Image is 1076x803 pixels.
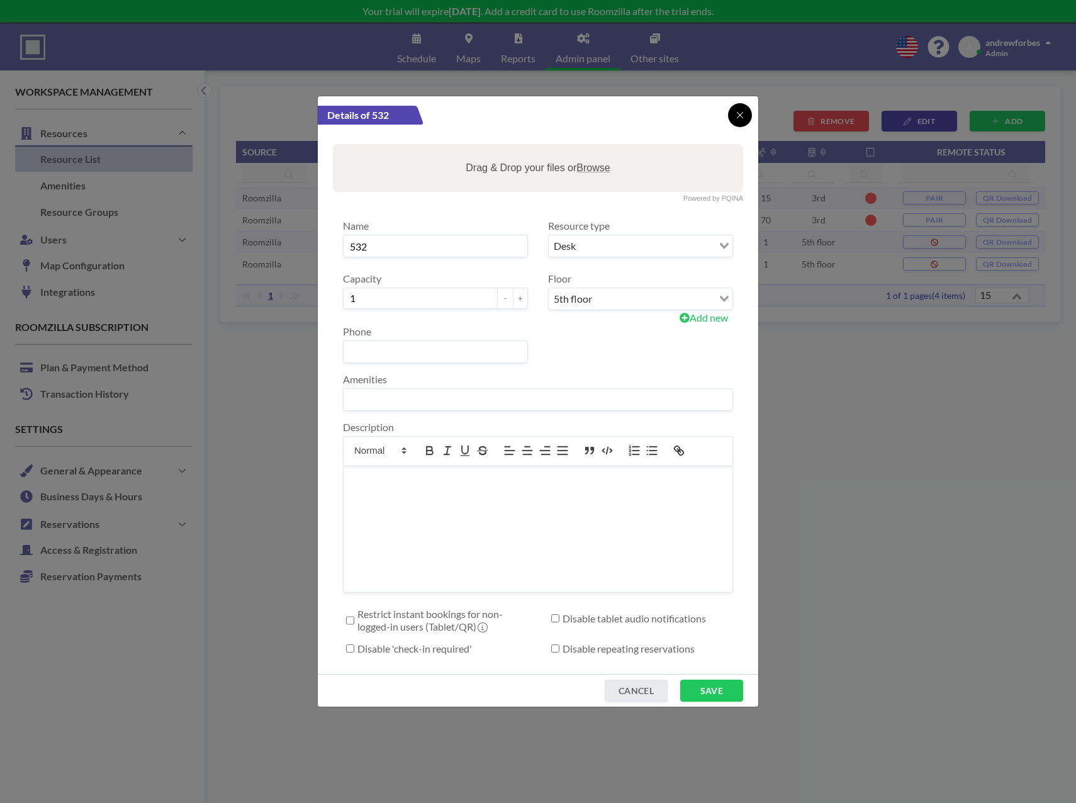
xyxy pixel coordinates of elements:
label: Description [343,421,394,434]
a: Powered by PQINA [683,196,743,201]
input: Search for option [596,291,712,307]
div: Search for option [549,235,732,257]
div: Search for option [344,389,732,410]
div: Search for option [549,288,732,310]
span: Add new [680,312,728,323]
label: Disable tablet audio notifications [563,612,706,625]
label: Disable 'check-in required' [357,643,472,655]
button: + [513,288,528,309]
button: CANCEL [605,680,668,702]
label: Disable repeating reservations [563,643,695,655]
input: Search for option [580,238,712,254]
input: Search for option [345,391,726,408]
span: Browse [576,162,610,173]
span: Desk [551,238,578,254]
label: Amenities [343,373,387,386]
button: - [498,288,513,309]
label: Capacity [343,272,381,285]
label: Phone [343,325,371,338]
span: Details of 532 [318,106,408,125]
button: SAVE [680,680,743,702]
label: Name [343,220,369,232]
label: Resource type [548,220,610,232]
label: Drag & Drop your files or [461,155,615,181]
span: 5th floor [551,291,595,307]
label: Floor [548,272,571,285]
label: Restrict instant bookings for non-logged-in users (Tablet/QR) [357,608,522,633]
